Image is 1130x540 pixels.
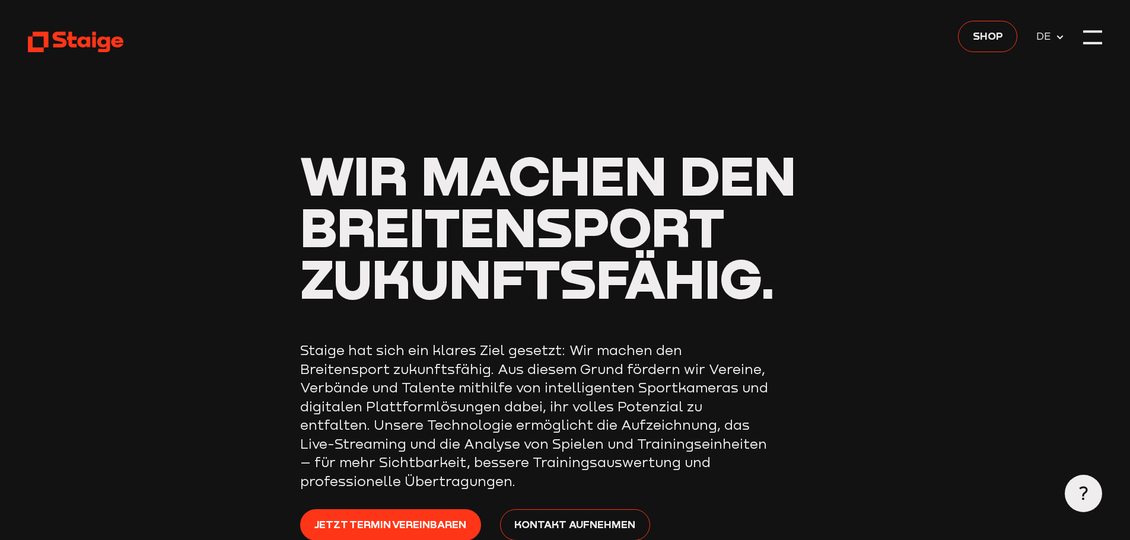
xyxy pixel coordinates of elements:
[314,516,466,533] span: Jetzt Termin vereinbaren
[1036,28,1055,44] span: DE
[973,27,1003,44] span: Shop
[514,516,635,533] span: Kontakt aufnehmen
[300,142,796,310] span: Wir machen den Breitensport zukunftsfähig.
[300,341,775,490] p: Staige hat sich ein klares Ziel gesetzt: Wir machen den Breitensport zukunftsfähig. Aus diesem Gr...
[958,21,1017,52] a: Shop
